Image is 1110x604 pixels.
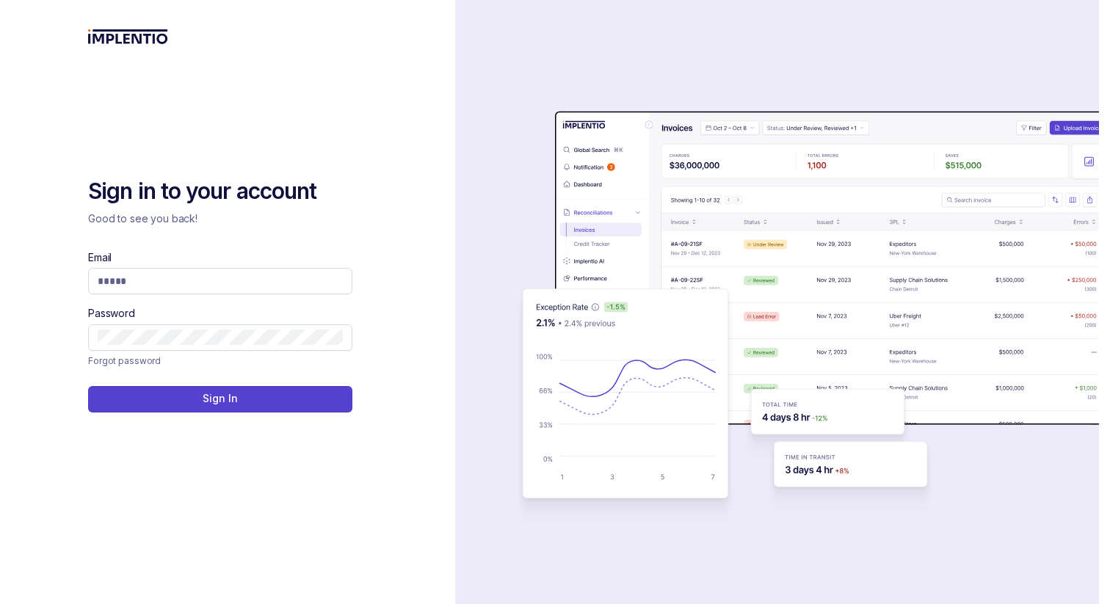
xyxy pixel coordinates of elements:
button: Sign In [88,386,352,412]
img: logo [88,29,168,44]
p: Forgot password [88,354,161,368]
label: Email [88,250,112,265]
p: Sign In [203,391,237,406]
h2: Sign in to your account [88,177,352,206]
a: Link Forgot password [88,354,161,368]
p: Good to see you back! [88,211,352,226]
label: Password [88,306,135,321]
